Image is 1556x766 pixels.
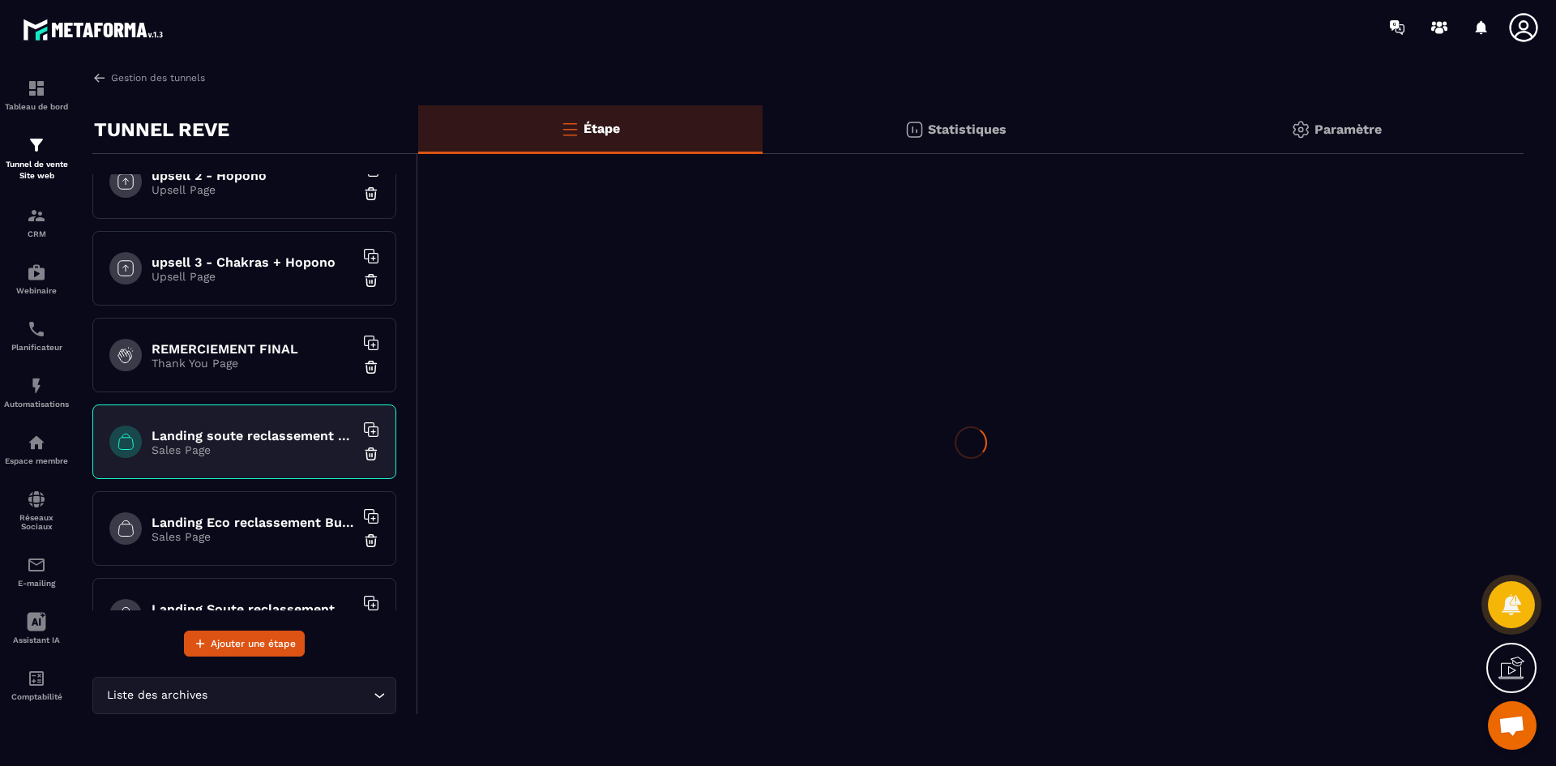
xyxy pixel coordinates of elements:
[4,657,69,713] a: accountantaccountantComptabilité
[1314,122,1382,137] p: Paramètre
[152,515,354,530] h6: Landing Eco reclassement Business paiement
[4,513,69,531] p: Réseaux Sociaux
[27,490,46,509] img: social-network
[92,677,396,714] div: Search for option
[4,102,69,111] p: Tableau de bord
[1488,701,1537,750] div: Ouvrir le chat
[363,359,379,375] img: trash
[4,600,69,657] a: Assistant IA
[1291,120,1310,139] img: setting-gr.5f69749f.svg
[583,121,620,136] p: Étape
[27,206,46,225] img: formation
[4,579,69,588] p: E-mailing
[904,120,924,139] img: stats.20deebd0.svg
[27,433,46,452] img: automations
[363,272,379,289] img: trash
[4,692,69,701] p: Comptabilité
[103,687,211,704] span: Liste des archives
[4,286,69,295] p: Webinaire
[4,229,69,238] p: CRM
[4,635,69,644] p: Assistant IA
[152,168,354,183] h6: upsell 2 - Hopono
[23,15,169,45] img: logo
[928,122,1007,137] p: Statistiques
[560,119,579,139] img: bars-o.4a397970.svg
[152,270,354,283] p: Upsell Page
[94,113,229,146] p: TUNNEL REVE
[184,631,305,657] button: Ajouter une étape
[152,428,354,443] h6: Landing soute reclassement choix
[363,186,379,202] img: trash
[152,443,354,456] p: Sales Page
[27,669,46,688] img: accountant
[363,533,379,549] img: trash
[152,255,354,270] h6: upsell 3 - Chakras + Hopono
[4,194,69,250] a: formationformationCRM
[27,376,46,396] img: automations
[4,400,69,409] p: Automatisations
[152,530,354,543] p: Sales Page
[4,66,69,123] a: formationformationTableau de bord
[152,601,354,617] h6: Landing Soute reclassement Eco paiement
[27,555,46,575] img: email
[4,421,69,477] a: automationsautomationsEspace membre
[152,341,354,357] h6: REMERCIEMENT FINAL
[92,71,205,85] a: Gestion des tunnels
[4,343,69,352] p: Planificateur
[27,319,46,339] img: scheduler
[152,357,354,370] p: Thank You Page
[363,446,379,462] img: trash
[27,263,46,282] img: automations
[4,364,69,421] a: automationsautomationsAutomatisations
[211,635,296,652] span: Ajouter une étape
[4,159,69,182] p: Tunnel de vente Site web
[27,135,46,155] img: formation
[4,543,69,600] a: emailemailE-mailing
[4,477,69,543] a: social-networksocial-networkRéseaux Sociaux
[211,687,370,704] input: Search for option
[27,79,46,98] img: formation
[4,123,69,194] a: formationformationTunnel de vente Site web
[4,307,69,364] a: schedulerschedulerPlanificateur
[4,250,69,307] a: automationsautomationsWebinaire
[4,456,69,465] p: Espace membre
[92,71,107,85] img: arrow
[152,183,354,196] p: Upsell Page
